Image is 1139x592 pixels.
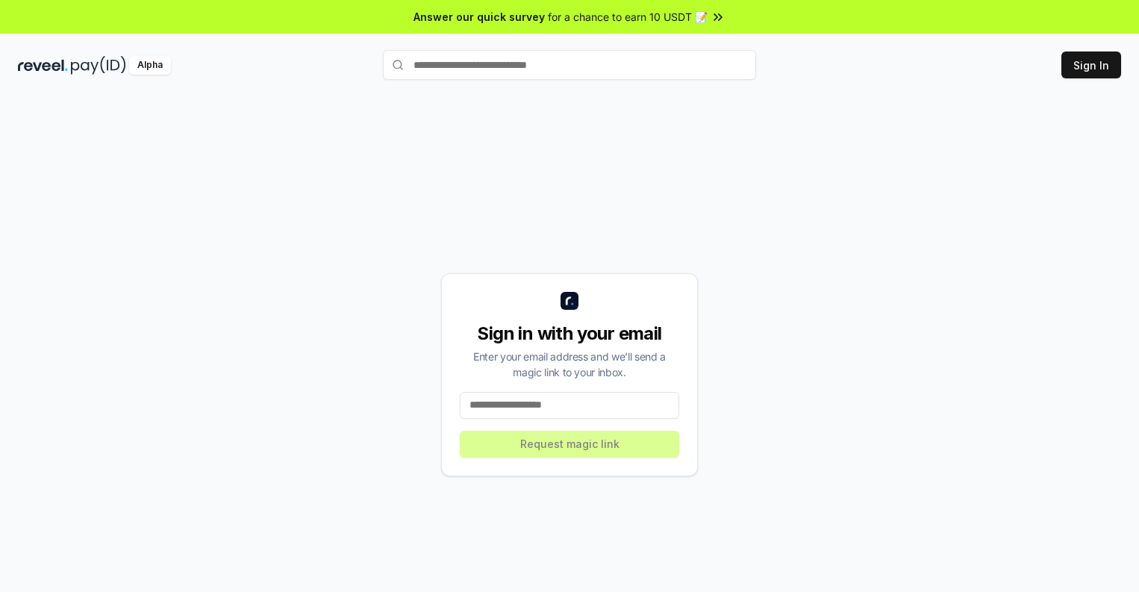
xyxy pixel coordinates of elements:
[1061,52,1121,78] button: Sign In
[414,9,545,25] span: Answer our quick survey
[71,56,126,75] img: pay_id
[18,56,68,75] img: reveel_dark
[460,322,679,346] div: Sign in with your email
[548,9,708,25] span: for a chance to earn 10 USDT 📝
[460,349,679,380] div: Enter your email address and we’ll send a magic link to your inbox.
[561,292,578,310] img: logo_small
[129,56,171,75] div: Alpha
